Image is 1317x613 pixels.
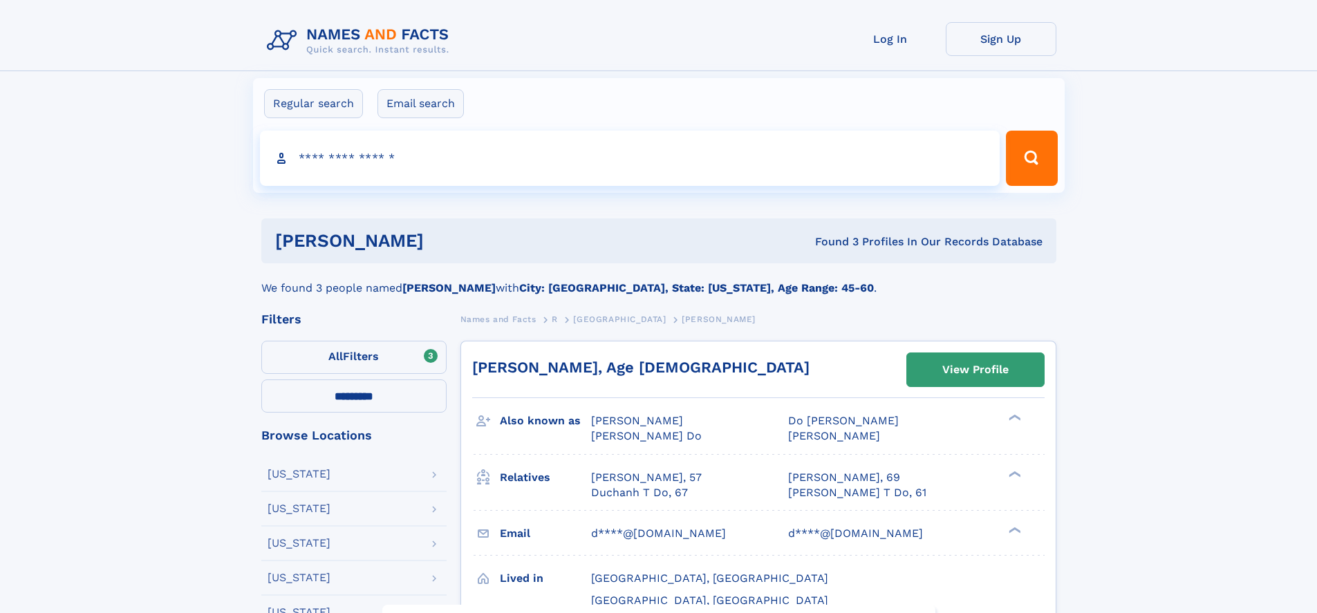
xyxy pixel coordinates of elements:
[500,522,591,545] h3: Email
[942,354,1009,386] div: View Profile
[591,572,828,585] span: [GEOGRAPHIC_DATA], [GEOGRAPHIC_DATA]
[788,470,900,485] a: [PERSON_NAME], 69
[946,22,1056,56] a: Sign Up
[377,89,464,118] label: Email search
[268,572,330,583] div: [US_STATE]
[261,429,447,442] div: Browse Locations
[591,470,702,485] a: [PERSON_NAME], 57
[460,310,536,328] a: Names and Facts
[552,314,558,324] span: R
[402,281,496,294] b: [PERSON_NAME]
[268,503,330,514] div: [US_STATE]
[261,263,1056,296] div: We found 3 people named with .
[1005,525,1022,534] div: ❯
[268,469,330,480] div: [US_STATE]
[519,281,874,294] b: City: [GEOGRAPHIC_DATA], State: [US_STATE], Age Range: 45-60
[573,314,666,324] span: [GEOGRAPHIC_DATA]
[264,89,363,118] label: Regular search
[260,131,1000,186] input: search input
[500,409,591,433] h3: Also known as
[573,310,666,328] a: [GEOGRAPHIC_DATA]
[788,429,880,442] span: [PERSON_NAME]
[1006,131,1057,186] button: Search Button
[788,485,926,500] a: [PERSON_NAME] T Do, 61
[472,359,810,376] a: [PERSON_NAME], Age [DEMOGRAPHIC_DATA]
[261,313,447,326] div: Filters
[552,310,558,328] a: R
[268,538,330,549] div: [US_STATE]
[591,414,683,427] span: [PERSON_NAME]
[835,22,946,56] a: Log In
[619,234,1043,249] div: Found 3 Profiles In Our Records Database
[591,429,702,442] span: [PERSON_NAME] Do
[682,314,756,324] span: [PERSON_NAME]
[261,22,460,59] img: Logo Names and Facts
[788,414,899,427] span: Do [PERSON_NAME]
[591,485,688,500] a: Duchanh T Do, 67
[1005,469,1022,478] div: ❯
[500,466,591,489] h3: Relatives
[1005,413,1022,422] div: ❯
[500,567,591,590] h3: Lived in
[275,232,619,249] h1: [PERSON_NAME]
[907,353,1044,386] a: View Profile
[591,594,828,607] span: [GEOGRAPHIC_DATA], [GEOGRAPHIC_DATA]
[261,341,447,374] label: Filters
[328,350,343,363] span: All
